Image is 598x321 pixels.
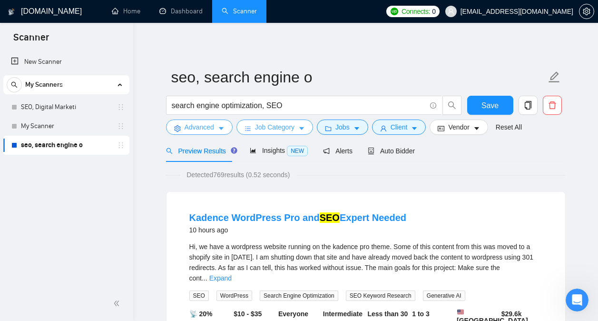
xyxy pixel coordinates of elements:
[15,173,148,182] div: Sofiia
[189,241,542,283] div: Hi, we have a wordpress website running on the kadence pro theme. Some of this content from this ...
[368,147,415,155] span: Auto Bidder
[189,224,406,236] div: 10 hours ago
[60,241,68,248] button: Start recording
[519,101,537,110] span: copy
[353,125,360,132] span: caret-down
[579,4,594,19] button: setting
[236,120,313,135] button: barsJob Categorycaret-down
[117,122,125,130] span: holder
[579,8,594,15] span: setting
[8,196,183,224] div: internetluve@gmail.com says…
[21,98,111,117] a: SEO, Digital Marketi
[149,4,167,22] button: Home
[457,309,464,315] img: 🇺🇸
[46,12,88,21] p: Active 7h ago
[287,146,308,156] span: NEW
[6,30,57,50] span: Scanner
[230,146,238,155] div: Tooltip anchor
[11,52,122,71] a: New Scanner
[7,81,21,88] span: search
[8,78,156,188] div: Hi [PERSON_NAME],Hope all is well. I sent you an invitation to 2 PM EST. Please do your best to b...
[234,310,262,318] b: $10 - $35
[189,310,213,318] b: 📡 20%
[519,96,538,115] button: copy
[430,120,488,135] button: idcardVendorcaret-down
[3,75,129,155] li: My Scanners
[166,120,233,135] button: settingAdvancedcaret-down
[25,75,63,94] span: My Scanners
[117,103,125,111] span: holder
[402,6,430,17] span: Connects:
[7,77,22,92] button: search
[335,122,350,132] span: Jobs
[346,291,415,301] span: SEO Keyword Research
[430,102,436,109] span: info-circle
[189,212,406,223] a: Kadence WordPress Pro andSEOExpert Needed
[8,78,183,195] div: Sofiia says…
[566,289,588,311] iframe: Intercom live chat
[222,7,257,15] a: searchScanner
[185,122,214,132] span: Advanced
[163,237,178,252] button: Send a message…
[423,291,465,301] span: Generative AI
[209,274,232,282] a: Expand
[8,37,183,66] div: internetluve@gmail.com says…
[117,141,125,149] span: holder
[21,136,111,155] a: seo, search engine o
[496,122,522,132] a: Reset All
[317,120,368,135] button: folderJobscaret-down
[8,221,182,237] textarea: Message…
[443,101,461,110] span: search
[8,4,15,20] img: logo
[438,125,444,132] span: idcard
[448,8,454,15] span: user
[51,37,183,58] div: [EMAIL_ADDRESS][DOMAIN_NAME]
[159,7,203,15] a: dashboardDashboard
[473,125,480,132] span: caret-down
[189,291,209,301] span: SEO
[372,120,426,135] button: userClientcaret-down
[166,148,173,154] span: search
[543,96,562,115] button: delete
[323,148,330,154] span: notification
[218,125,225,132] span: caret-down
[411,125,418,132] span: caret-down
[278,310,308,318] b: Everyone
[432,6,436,17] span: 0
[15,241,22,248] button: Emoji picker
[325,125,332,132] span: folder
[391,8,398,15] img: upwork-logo.png
[323,310,363,318] b: Intermediate
[6,4,24,22] button: go back
[368,148,374,154] span: robot
[548,71,560,83] span: edit
[15,150,148,159] div: Looking forward to talking to you soon.
[260,291,338,301] span: Search Engine Optimization
[46,5,67,12] h1: Sofiia
[543,101,561,110] span: delete
[174,125,181,132] span: setting
[62,201,175,211] div: can we talk for more than 1 hour?
[320,212,340,223] mark: SEO
[448,122,469,132] span: Vendor
[166,147,235,155] span: Preview Results
[202,274,207,282] span: ...
[245,125,251,132] span: bars
[30,241,38,248] button: Gif picker
[171,65,546,89] input: Scanner name...
[391,122,408,132] span: Client
[250,147,308,154] span: Insights
[15,164,148,173] div: Best regards
[27,5,42,20] img: Profile image for Sofiia
[59,43,175,51] a: [EMAIL_ADDRESS][DOMAIN_NAME]
[323,147,353,155] span: Alerts
[8,65,183,78] div: [DATE]
[21,117,111,136] a: My Scanner
[442,96,461,115] button: search
[250,147,256,154] span: area-chart
[172,100,426,111] input: Search Freelance Jobs...
[255,122,294,132] span: Job Category
[467,96,513,115] button: Save
[579,8,594,15] a: setting
[481,100,499,111] span: Save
